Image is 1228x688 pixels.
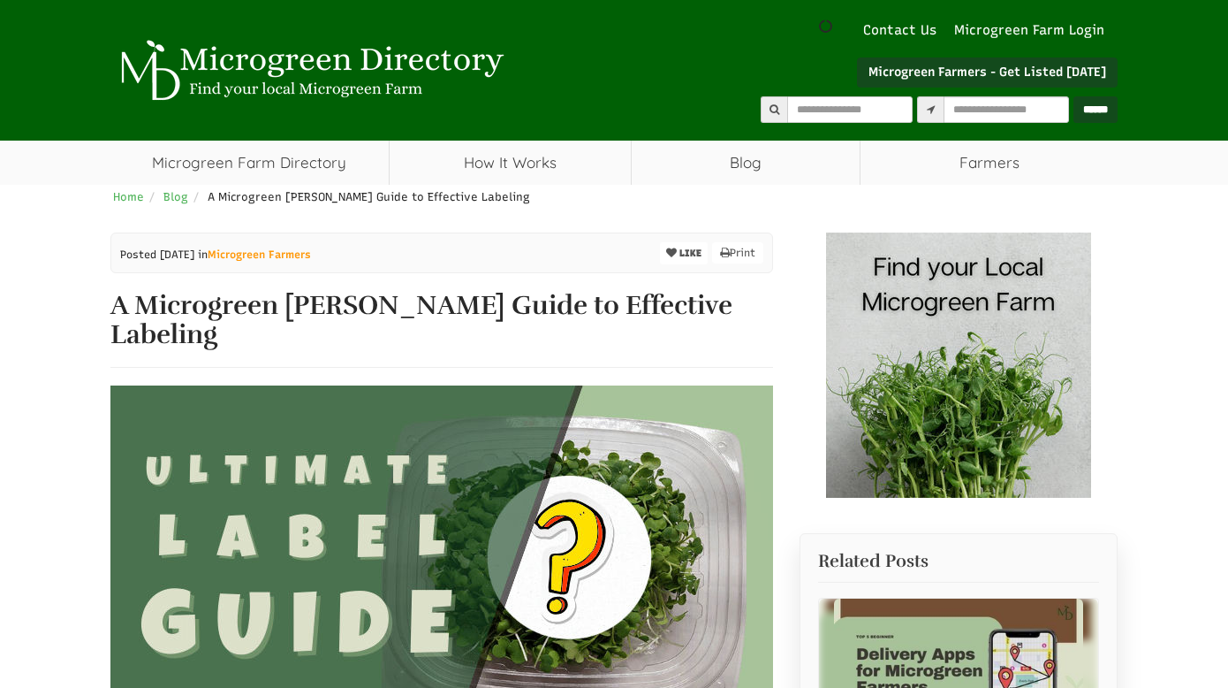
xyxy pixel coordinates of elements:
[198,247,311,263] span: in
[954,21,1113,40] a: Microgreen Farm Login
[208,190,530,203] span: A Microgreen [PERSON_NAME] Guide to Effective Labeling
[160,248,194,261] span: [DATE]
[854,21,945,40] a: Contact Us
[208,248,311,261] a: Microgreen Farmers
[826,233,1091,498] img: Banner Ad
[677,248,701,259] span: LIKE
[110,40,508,102] img: Microgreen Directory
[857,57,1118,88] a: Microgreen Farmers - Get Listed [DATE]
[110,291,773,349] h1: A Microgreen [PERSON_NAME] Guide to Effective Labeling
[712,242,763,264] a: Print
[163,190,188,203] a: Blog
[390,141,631,185] a: How It Works
[818,552,1099,571] h2: Related Posts
[120,248,156,261] span: Posted
[632,141,860,185] a: Blog
[113,190,144,203] a: Home
[860,141,1118,185] span: Farmers
[660,242,708,264] button: LIKE
[110,141,389,185] a: Microgreen Farm Directory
